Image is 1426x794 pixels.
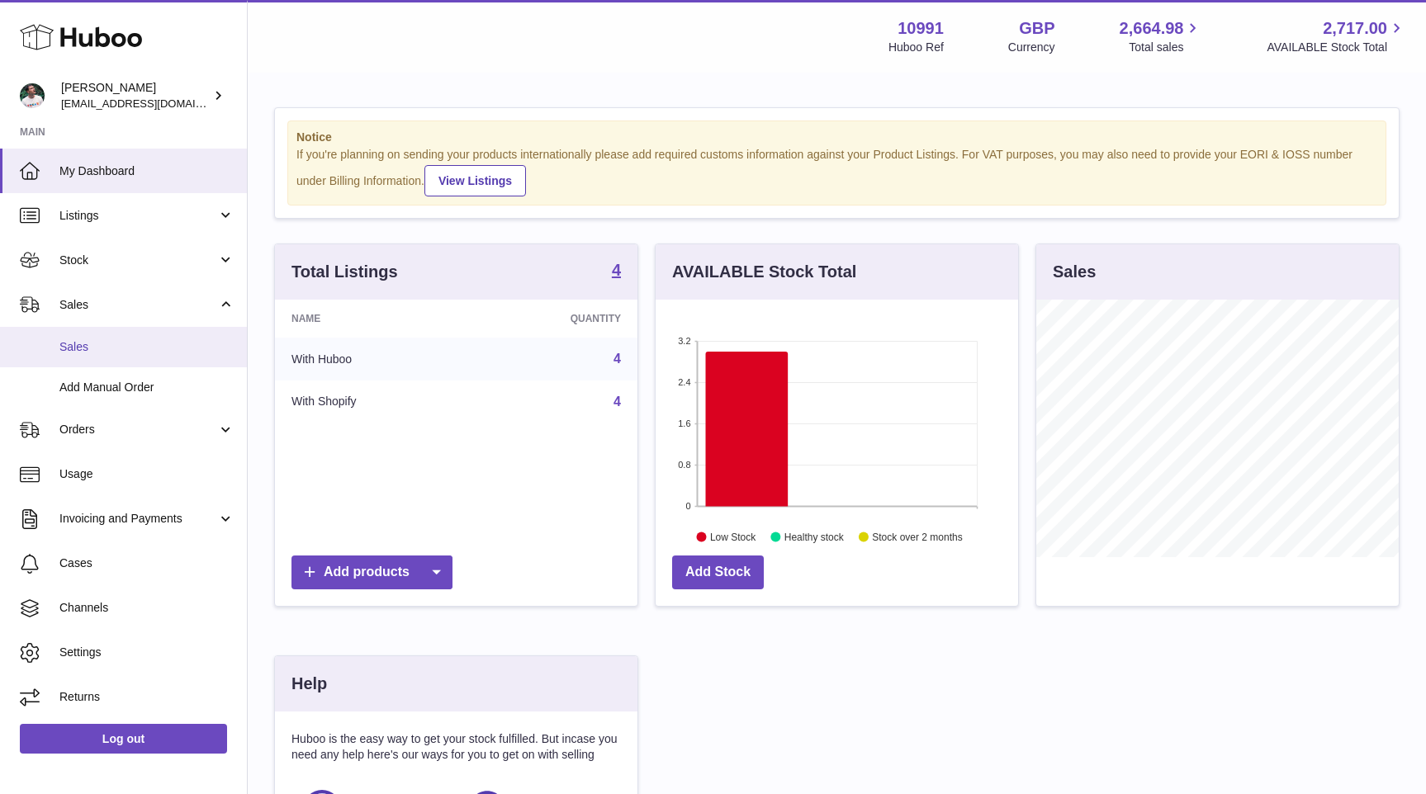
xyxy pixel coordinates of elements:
p: Huboo is the easy way to get your stock fulfilled. But incase you need any help here's our ways f... [291,731,621,763]
span: Total sales [1129,40,1202,55]
text: 0 [685,501,690,511]
h3: Help [291,673,327,695]
text: 0.8 [678,460,690,470]
span: 2,717.00 [1323,17,1387,40]
a: 2,717.00 AVAILABLE Stock Total [1267,17,1406,55]
span: Add Manual Order [59,380,235,395]
span: Listings [59,208,217,224]
span: Orders [59,422,217,437]
a: 4 [614,352,621,366]
a: Log out [20,724,227,754]
th: Name [275,300,471,338]
text: 1.6 [678,418,690,428]
a: View Listings [424,165,526,196]
span: Invoicing and Payments [59,511,217,527]
div: If you're planning on sending your products internationally please add required customs informati... [296,147,1377,196]
span: AVAILABLE Stock Total [1267,40,1406,55]
text: Low Stock [710,531,756,542]
span: Sales [59,297,217,313]
img: timshieff@gmail.com [20,83,45,108]
span: My Dashboard [59,163,235,179]
div: Currency [1008,40,1055,55]
span: 2,664.98 [1120,17,1184,40]
span: Sales [59,339,235,355]
a: Add Stock [672,555,764,589]
a: Add products [291,555,452,589]
div: [PERSON_NAME] [61,80,210,111]
text: 2.4 [678,377,690,387]
h3: Sales [1053,261,1096,283]
span: Stock [59,253,217,268]
strong: GBP [1019,17,1054,40]
span: Channels [59,600,235,616]
a: 2,664.98 Total sales [1120,17,1203,55]
a: 4 [614,395,621,409]
strong: 4 [612,262,621,278]
th: Quantity [471,300,637,338]
td: With Shopify [275,380,471,423]
a: 4 [612,262,621,281]
span: [EMAIL_ADDRESS][DOMAIN_NAME] [61,97,243,110]
strong: Notice [296,130,1377,145]
h3: Total Listings [291,261,398,283]
td: With Huboo [275,338,471,380]
span: Returns [59,689,235,705]
span: Cases [59,555,235,571]
strong: 10991 [898,17,944,40]
text: Stock over 2 months [872,531,962,542]
span: Settings [59,645,235,660]
div: Huboo Ref [888,40,944,55]
span: Usage [59,466,235,482]
text: Healthy stock [784,531,845,542]
h3: AVAILABLE Stock Total [672,261,856,283]
text: 3.2 [678,336,690,346]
